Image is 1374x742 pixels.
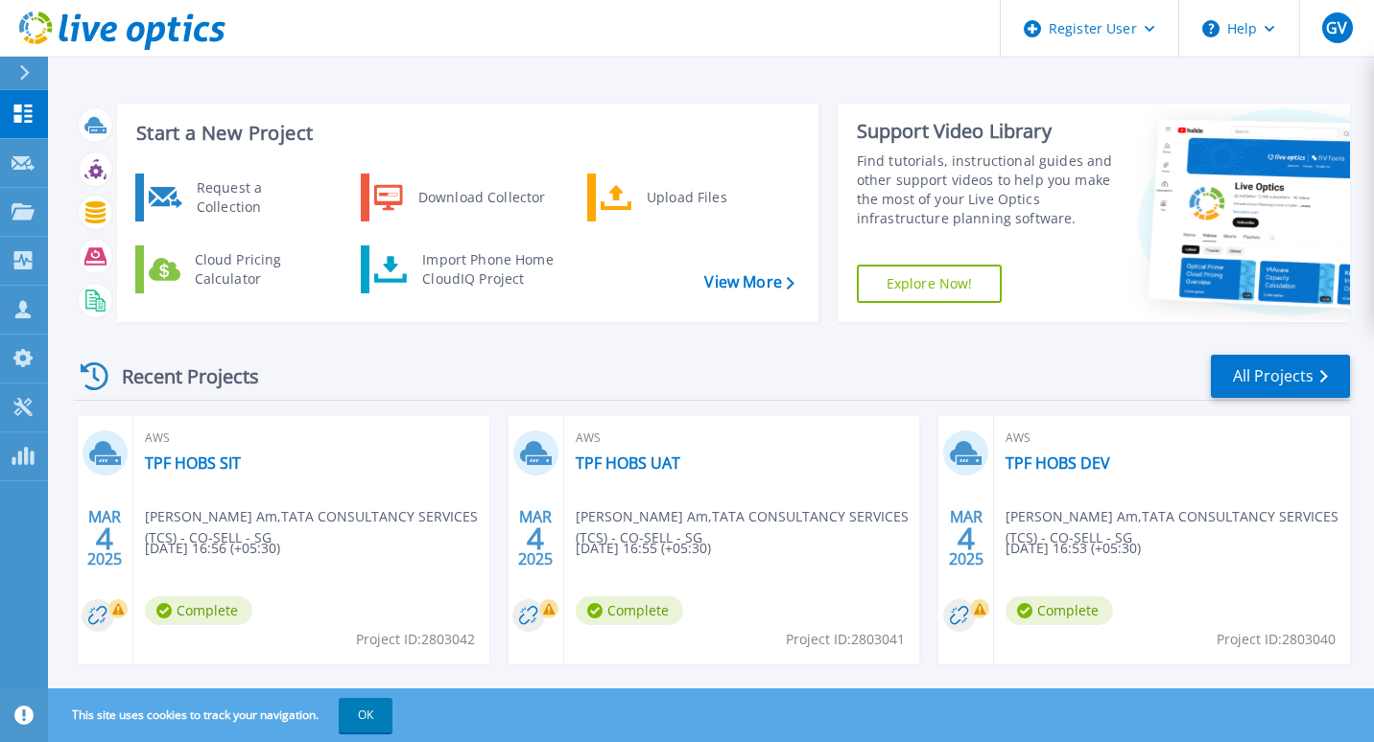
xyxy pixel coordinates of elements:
[527,530,544,546] span: 4
[145,453,241,473] a: TPF HOBS SIT
[1217,629,1336,650] span: Project ID: 2803040
[576,428,909,449] span: AWS
[361,174,557,221] a: Download Collector
[96,530,113,546] span: 4
[145,596,252,625] span: Complete
[517,503,554,573] div: MAR 2025
[637,178,779,217] div: Upload Files
[1006,538,1141,559] span: [DATE] 16:53 (+05:30)
[145,506,489,548] span: [PERSON_NAME] Am , TATA CONSULTANCY SERVICES (TCS) - CO-SELL - SG
[576,506,920,548] span: [PERSON_NAME] Am , TATA CONSULTANCY SERVICES (TCS) - CO-SELL - SG
[857,119,1113,144] div: Support Video Library
[857,265,1003,303] a: Explore Now!
[145,428,478,449] span: AWS
[857,151,1113,228] div: Find tutorials, instructional guides and other support videos to help you make the most of your L...
[185,250,327,289] div: Cloud Pricing Calculator
[409,178,554,217] div: Download Collector
[1006,453,1110,473] a: TPF HOBS DEV
[74,353,285,400] div: Recent Projects
[576,453,680,473] a: TPF HOBS UAT
[53,698,392,732] span: This site uses cookies to track your navigation.
[958,530,975,546] span: 4
[413,250,562,289] div: Import Phone Home CloudIQ Project
[1006,596,1113,625] span: Complete
[786,629,905,650] span: Project ID: 2803041
[356,629,475,650] span: Project ID: 2803042
[576,596,683,625] span: Complete
[187,178,327,217] div: Request a Collection
[339,698,392,732] button: OK
[1006,506,1350,548] span: [PERSON_NAME] Am , TATA CONSULTANCY SERVICES (TCS) - CO-SELL - SG
[135,174,332,221] a: Request a Collection
[587,174,784,221] a: Upload Files
[948,503,984,573] div: MAR 2025
[136,123,794,144] h3: Start a New Project
[576,538,711,559] span: [DATE] 16:55 (+05:30)
[704,273,794,291] a: View More
[86,503,123,573] div: MAR 2025
[1211,355,1350,398] a: All Projects
[1006,428,1338,449] span: AWS
[145,538,280,559] span: [DATE] 16:56 (+05:30)
[1326,20,1347,35] span: GV
[135,245,332,293] a: Cloud Pricing Calculator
